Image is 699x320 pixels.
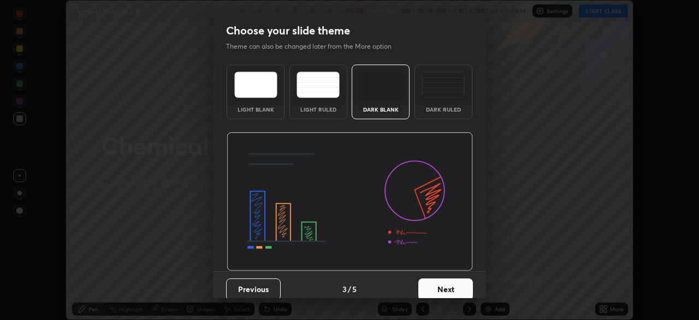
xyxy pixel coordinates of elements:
div: Light Blank [234,107,277,112]
button: Next [418,278,473,300]
img: darkThemeBanner.d06ce4a2.svg [227,132,473,271]
img: lightTheme.e5ed3b09.svg [234,72,277,98]
img: darkTheme.f0cc69e5.svg [359,72,402,98]
p: Theme can also be changed later from the More option [226,42,403,51]
div: Dark Blank [359,107,402,112]
div: Light Ruled [297,107,340,112]
img: darkRuledTheme.de295e13.svg [422,72,465,98]
div: Dark Ruled [422,107,465,112]
h2: Choose your slide theme [226,24,350,38]
img: lightRuledTheme.5fabf969.svg [297,72,340,98]
button: Previous [226,278,281,300]
h4: / [348,283,351,295]
h4: 3 [342,283,347,295]
h4: 5 [352,283,357,295]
